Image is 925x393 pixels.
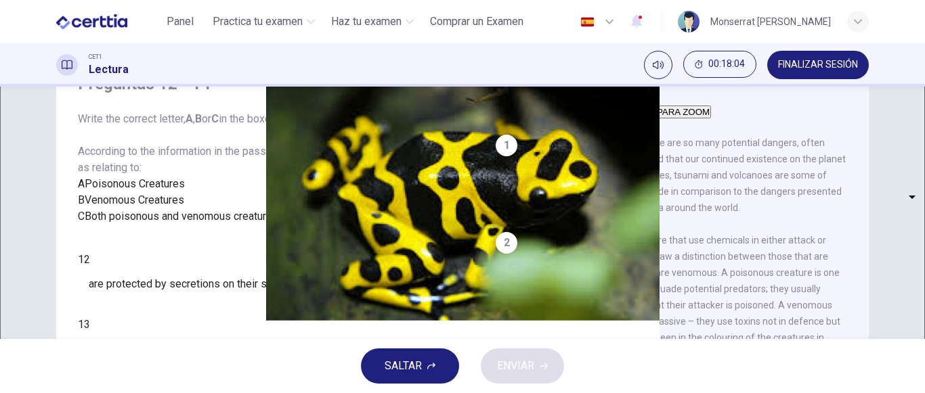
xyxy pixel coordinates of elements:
button: Panel [158,9,202,34]
button: FINALIZAR SESIÓN [767,51,869,79]
span: 00:18:04 [708,59,745,70]
span: Comprar un Examen [430,14,523,30]
span: SALTAR [385,356,422,375]
span: Practica tu examen [213,14,303,30]
img: CERTTIA logo [56,8,127,35]
button: 00:18:04 [683,51,756,78]
button: Practica tu examen [207,9,320,34]
button: Comprar un Examen [425,9,529,34]
span: Haz tu examen [331,14,402,30]
div: 2 [496,232,517,254]
span: Panel [167,14,194,30]
div: 1 [496,135,517,156]
div: Ocultar [683,51,756,79]
img: es [579,17,596,27]
div: Silenciar [644,51,672,79]
div: Monserrat [PERSON_NAME] [710,14,831,30]
h1: Lectura [89,62,129,78]
img: Profile picture [678,11,700,32]
span: CET1 [89,52,102,62]
span: FINALIZAR SESIÓN [778,60,858,70]
button: SALTAR [361,348,459,384]
a: CERTTIA logo [56,8,158,35]
button: Haz tu examen [326,9,419,34]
